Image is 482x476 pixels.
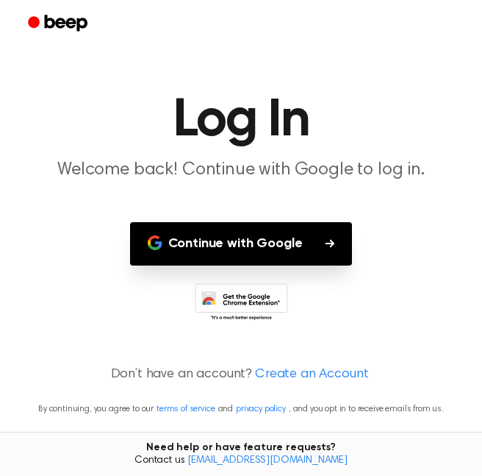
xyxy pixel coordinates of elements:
[130,222,353,266] button: Continue with Google
[18,159,464,181] p: Welcome back! Continue with Google to log in.
[187,455,348,466] a: [EMAIL_ADDRESS][DOMAIN_NAME]
[236,405,286,413] a: privacy policy
[18,94,464,147] h1: Log In
[18,402,464,416] p: By continuing, you agree to our and , and you opt in to receive emails from us.
[9,455,473,468] span: Contact us
[18,365,464,385] p: Don’t have an account?
[255,365,368,385] a: Create an Account
[18,10,101,38] a: Beep
[157,405,215,413] a: terms of service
